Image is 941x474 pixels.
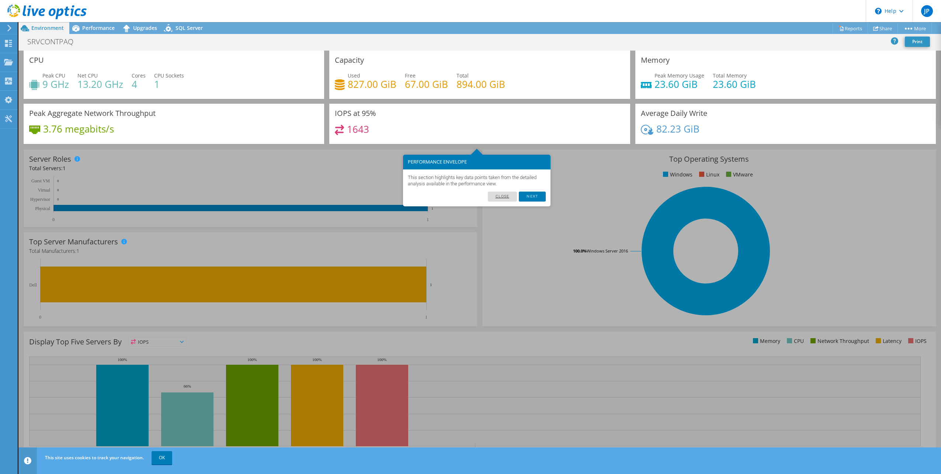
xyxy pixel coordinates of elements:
[82,24,115,31] span: Performance
[31,24,64,31] span: Environment
[24,38,85,46] h1: SRVCONTPAQ
[152,451,172,464] a: OK
[45,454,144,461] span: This site uses cookies to track your navigation.
[488,192,517,201] a: Close
[408,159,546,164] h3: PERFORMANCE ENVELOPE
[833,23,868,34] a: Reports
[905,37,930,47] a: Print
[875,8,882,14] svg: \n
[133,24,157,31] span: Upgrades
[129,337,187,346] span: IOPS
[868,23,898,34] a: Share
[408,174,546,187] p: This section highlights key data points taken from the detailed analysis available in the perform...
[897,23,932,34] a: More
[176,24,203,31] span: SQL Server
[519,192,545,201] a: Next
[921,5,933,17] span: JP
